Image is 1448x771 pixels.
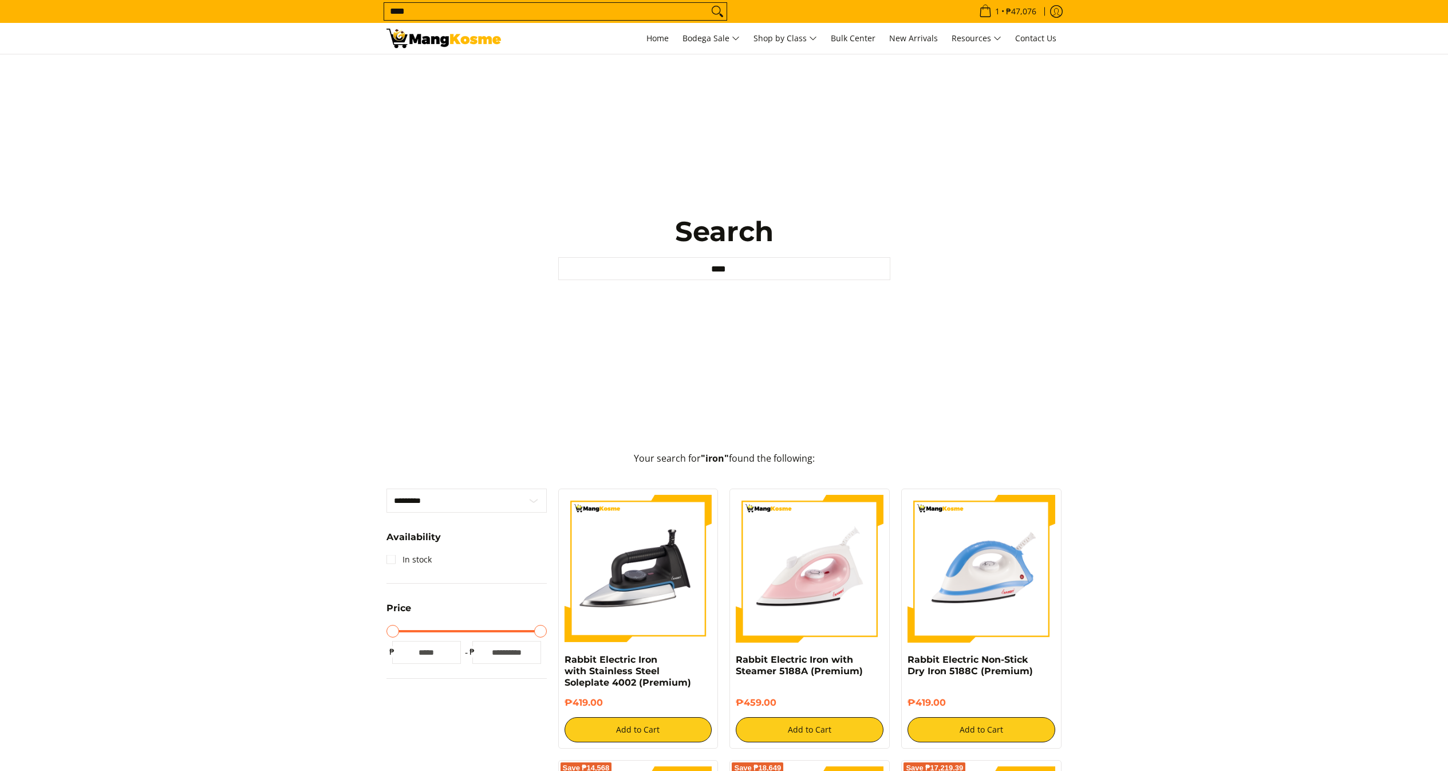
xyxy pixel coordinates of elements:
[512,23,1062,54] nav: Main Menu
[682,32,740,46] span: Bodega Sale
[736,717,883,742] button: Add to Cart
[753,32,817,46] span: Shop by Class
[386,550,432,569] a: In stock
[993,7,1001,15] span: 1
[467,646,478,658] span: ₱
[889,33,938,44] span: New Arrivals
[883,23,944,54] a: New Arrivals
[386,646,398,658] span: ₱
[748,23,823,54] a: Shop by Class
[386,451,1062,477] p: Your search for found the following:
[825,23,881,54] a: Bulk Center
[386,604,411,621] summary: Open
[677,23,745,54] a: Bodega Sale
[386,533,441,550] summary: Open
[558,214,890,249] h1: Search
[565,495,712,643] img: https://mangkosme.com/products/rabbit-electric-iron-with-stainless-steel-soleplate-4002-class-a
[565,717,712,742] button: Add to Cart
[386,29,501,48] img: Search: 7 results found for &quot;iron&quot; | Mang Kosme
[831,33,875,44] span: Bulk Center
[976,5,1040,18] span: •
[908,495,1055,643] img: https://mangkosme.com/products/rabbit-electric-non-stick-dry-iron-5188c-class-a
[708,3,727,20] button: Search
[386,604,411,613] span: Price
[908,717,1055,742] button: Add to Cart
[646,33,669,44] span: Home
[952,32,1001,46] span: Resources
[701,452,729,465] strong: "iron"
[565,697,712,709] h6: ₱419.00
[386,533,441,542] span: Availability
[1009,23,1062,54] a: Contact Us
[908,697,1055,709] h6: ₱419.00
[1015,33,1056,44] span: Contact Us
[736,495,883,643] img: https://mangkosme.com/products/rabbit-eletric-iron-with-steamer-5188a-class-a
[565,654,691,688] a: Rabbit Electric Iron with Stainless Steel Soleplate 4002 (Premium)
[736,654,863,676] a: Rabbit Electric Iron with Steamer 5188A (Premium)
[946,23,1007,54] a: Resources
[908,654,1033,676] a: Rabbit Electric Non-Stick Dry Iron 5188C (Premium)
[736,697,883,709] h6: ₱459.00
[1004,7,1038,15] span: ₱47,076
[641,23,674,54] a: Home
